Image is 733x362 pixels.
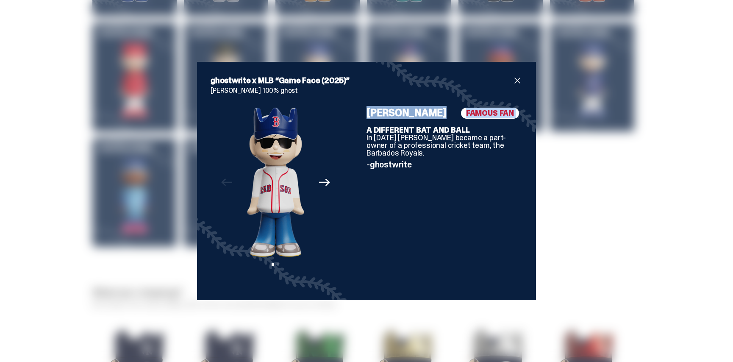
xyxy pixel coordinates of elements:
[315,173,334,192] button: Next
[366,126,522,157] p: In [DATE] [PERSON_NAME] became a part-owner of a professional cricket team, the Barbados Royals.
[272,263,274,266] button: View slide 1
[247,108,304,257] img: Property%201=Mark%20Wahlberg,%20Property%202=true,%20Angle=Front.png
[512,75,522,86] button: close
[366,160,522,169] p: -ghostwrite
[277,263,279,266] button: View slide 2
[211,87,522,94] p: [PERSON_NAME] 100% ghost
[366,125,470,135] b: A DIFFERENT BAT AND BALL
[366,108,522,118] h4: [PERSON_NAME]
[461,108,519,119] span: FAMOUS FAN
[211,75,512,86] h2: ghostwrite x MLB “Game Face (2025)”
